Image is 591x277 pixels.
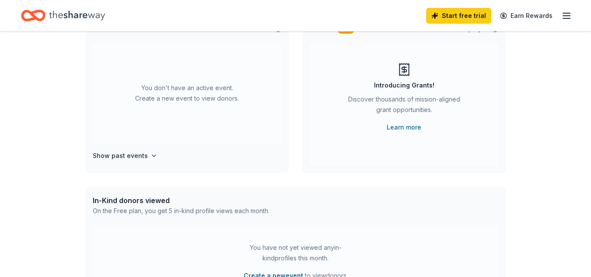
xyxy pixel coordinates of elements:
div: Introducing Grants! [374,80,434,91]
div: You have not yet viewed any in-kind profiles this month. [241,242,350,263]
div: In-Kind donors viewed [93,195,269,206]
a: Earn Rewards [495,8,558,24]
div: On the Free plan, you get 5 in-kind profile views each month. [93,206,269,216]
div: Discover thousands of mission-aligned grant opportunities. [345,94,464,119]
button: Show past events [93,151,157,161]
div: You don't have an active event. Create a new event to view donors. [93,43,282,144]
a: Home [21,5,105,26]
a: Learn more [387,122,421,133]
a: Start free trial [426,8,491,24]
h4: Show past events [93,151,148,161]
